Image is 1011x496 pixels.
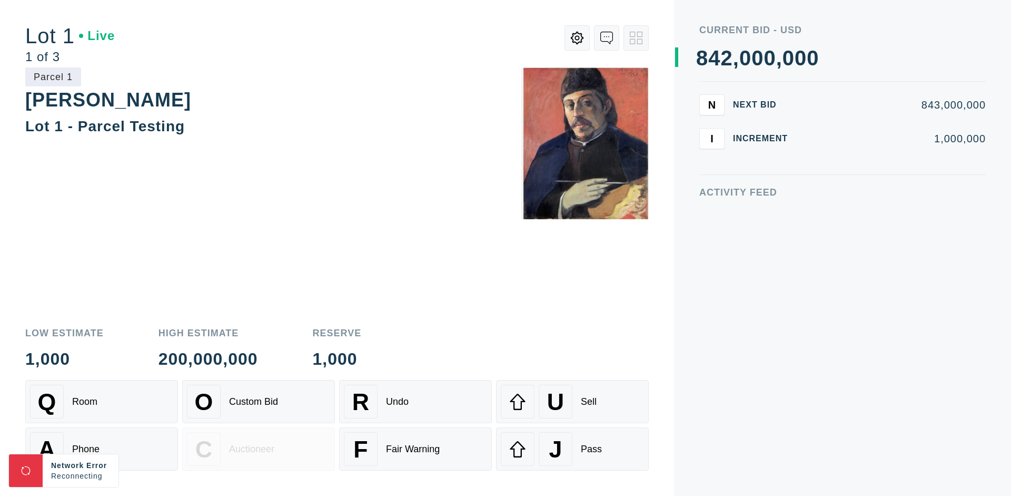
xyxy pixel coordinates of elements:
div: Network Error [51,460,110,471]
div: 1,000 [313,351,362,367]
div: Current Bid - USD [699,25,986,35]
div: High Estimate [158,328,258,338]
span: . [105,472,107,480]
span: R [352,388,369,415]
div: Parcel 1 [25,67,81,86]
span: N [708,99,716,111]
span: U [547,388,564,415]
div: Phone [72,444,100,455]
button: N [699,94,725,115]
span: F [353,436,368,463]
button: APhone [25,427,178,471]
div: 1,000,000 [805,133,986,144]
div: 843,000,000 [805,100,986,110]
div: 0 [764,47,776,69]
div: 0 [751,47,764,69]
div: 8 [696,47,708,69]
button: CAuctioneer [182,427,335,471]
div: 0 [807,47,819,69]
div: 1 of 3 [25,51,115,63]
div: Lot 1 - Parcel Testing [25,118,185,134]
div: 0 [795,47,807,69]
div: Reserve [313,328,362,338]
div: Low Estimate [25,328,104,338]
span: Q [38,388,56,415]
div: , [776,47,782,258]
button: I [699,128,725,149]
div: Undo [386,396,409,407]
div: Pass [581,444,602,455]
div: Sell [581,396,597,407]
span: . [103,472,105,480]
div: 4 [708,47,720,69]
div: Reconnecting [51,471,110,481]
div: 1,000 [25,351,104,367]
span: A [38,436,55,463]
div: Auctioneer [229,444,274,455]
span: . [107,472,110,480]
div: Live [79,30,115,42]
button: USell [496,380,649,423]
button: FFair Warning [339,427,492,471]
div: Custom Bid [229,396,278,407]
button: OCustom Bid [182,380,335,423]
div: Next Bid [733,101,796,109]
button: QRoom [25,380,178,423]
div: 0 [782,47,795,69]
span: I [710,132,713,144]
div: 0 [739,47,751,69]
div: Increment [733,134,796,143]
div: [PERSON_NAME] [25,89,191,111]
div: 200,000,000 [158,351,258,367]
div: 2 [721,47,733,69]
span: C [195,436,212,463]
div: Activity Feed [699,188,986,197]
button: RUndo [339,380,492,423]
div: Lot 1 [25,25,115,46]
span: J [549,436,562,463]
button: JPass [496,427,649,471]
div: Fair Warning [386,444,440,455]
div: Room [72,396,97,407]
div: , [733,47,739,258]
span: O [195,388,213,415]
